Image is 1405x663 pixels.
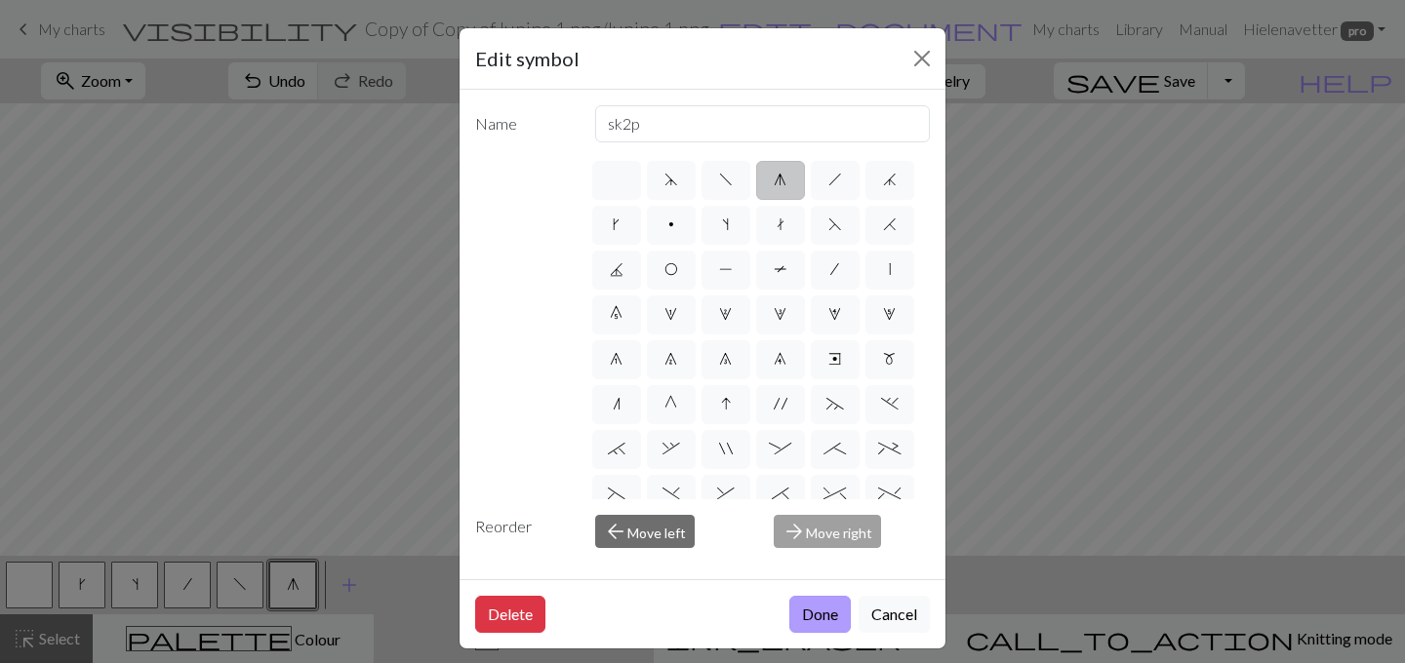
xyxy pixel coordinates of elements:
[777,216,784,232] span: t
[883,216,897,232] span: H
[719,261,733,277] span: P
[608,441,625,456] span: `
[610,306,622,322] span: 0
[463,105,583,142] label: Name
[774,351,786,367] span: 9
[719,351,732,367] span: 8
[610,351,622,367] span: 6
[828,306,841,322] span: 4
[722,216,729,232] span: s
[823,486,846,501] span: ^
[878,486,901,501] span: %
[664,351,677,367] span: 7
[668,216,674,232] span: p
[463,515,583,548] div: Reorder
[906,43,938,74] button: Close
[719,441,733,456] span: "
[475,596,545,633] button: Delete
[662,441,680,456] span: ,
[826,396,844,411] span: ~
[828,216,842,232] span: F
[883,172,897,187] span: j
[789,596,851,633] button: Done
[664,172,678,187] span: d
[830,261,839,277] span: /
[774,261,787,277] span: T
[595,515,695,548] button: Move left
[828,351,841,367] span: e
[664,261,678,277] span: O
[889,261,891,277] span: |
[774,396,787,411] span: '
[774,306,786,322] span: 3
[604,518,627,545] span: arrow_back
[613,216,620,232] span: k
[859,596,930,633] button: Cancel
[774,172,786,187] span: g
[828,172,842,187] span: h
[878,441,901,456] span: +
[719,172,733,187] span: f
[721,396,731,411] span: I
[769,441,791,456] span: :
[881,396,899,411] span: .
[662,486,680,501] span: )
[613,396,621,411] span: n
[883,306,896,322] span: 5
[719,306,732,322] span: 2
[883,351,896,367] span: m
[664,306,677,322] span: 1
[717,486,735,501] span: &
[608,486,625,501] span: (
[610,261,623,277] span: J
[664,396,677,411] span: G
[475,44,580,73] h5: Edit symbol
[823,441,846,456] span: ;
